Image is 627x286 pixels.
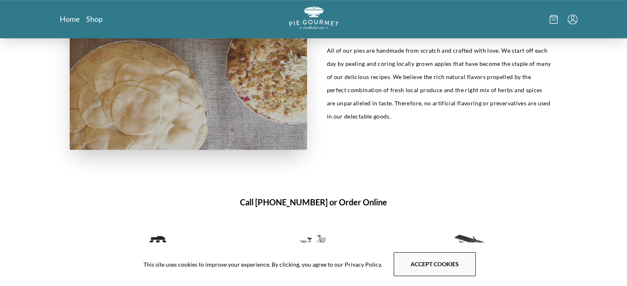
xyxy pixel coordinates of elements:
[70,12,307,150] img: pies
[327,44,551,123] p: All of our pies are handmade from scratch and crafted with love. We start off each day by peeling...
[451,235,488,255] img: delivered nationally
[289,7,338,29] img: logo
[568,14,578,24] button: Menu
[70,196,558,208] h1: Call [PHONE_NUMBER] or Order Online
[147,235,168,257] img: pickup in store
[86,14,103,24] a: Shop
[289,7,338,32] a: Logo
[143,260,382,269] span: This site uses cookies to improve your experience. By clicking, you agree to our Privacy Policy.
[394,252,476,276] button: Accept cookies
[297,235,329,256] img: delivered locally
[60,14,80,24] a: Home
